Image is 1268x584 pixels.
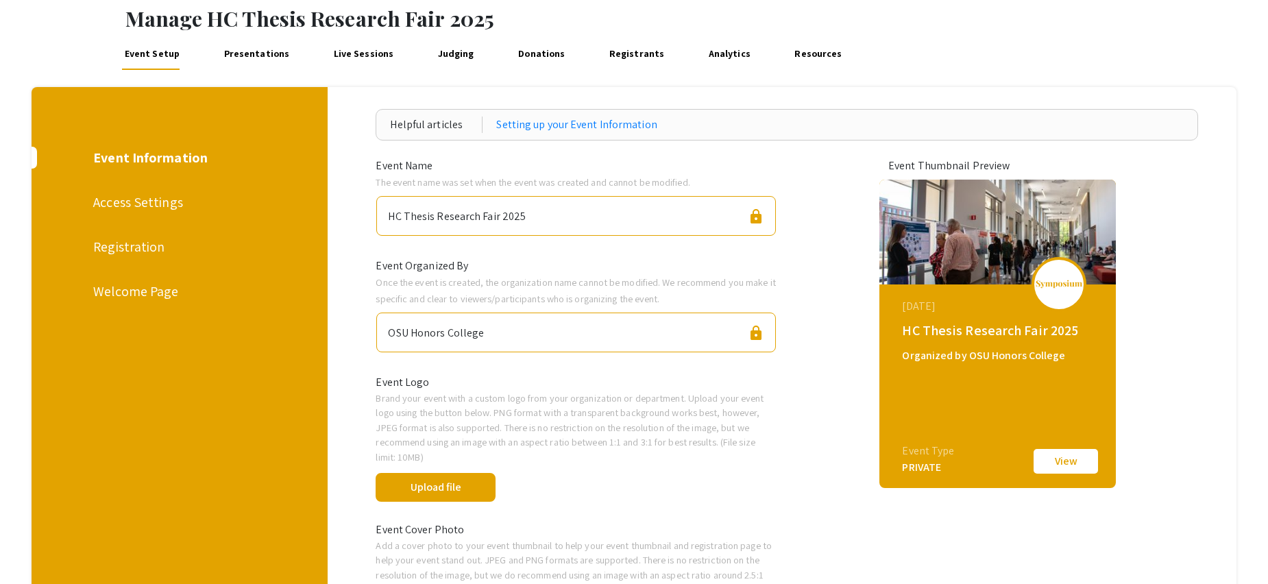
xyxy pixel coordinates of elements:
a: Resources [792,37,845,70]
div: Helpful articles [390,117,483,133]
div: Event Information [93,147,263,168]
div: Event Logo [365,374,787,391]
div: HC Thesis Research Fair 2025 [388,202,526,225]
button: Upload file [376,473,496,502]
div: PRIVATE [902,459,954,476]
img: logo_v2.png [1035,280,1083,289]
a: Presentations [221,37,293,70]
span: lock [748,325,764,341]
div: OSU Honors College [388,319,484,341]
span: Once the event is created, the organization name cannot be modified. We recommend you make it spe... [376,276,775,305]
div: Event Name [365,158,787,174]
span: lock [748,208,764,225]
div: Event Organized By [365,258,787,274]
p: Brand your event with a custom logo from your organization or department. Upload your event logo ... [376,391,777,465]
img: hc-thesis-research-fair-2025_eventCoverPhoto_d7496f__thumb.jpg [879,180,1116,284]
a: Registrants [606,37,667,70]
div: Event Type [902,443,954,459]
div: Welcome Page [93,281,263,302]
div: Registration [93,236,263,257]
iframe: Chat [10,522,58,574]
a: Live Sessions [330,37,397,70]
a: Event Setup [121,37,182,70]
div: [DATE] [902,298,1097,315]
div: Organized by OSU Honors College [902,348,1097,364]
div: Event Thumbnail Preview [888,158,1108,174]
span: The event name was set when the event was created and cannot be modified. [376,175,690,188]
button: View [1032,447,1100,476]
a: Analytics [705,37,753,70]
div: Access Settings [93,192,263,212]
span: done [508,470,541,503]
a: Donations [515,37,568,70]
a: Setting up your Event Information [496,117,657,133]
div: HC Thesis Research Fair 2025 [902,320,1097,341]
div: Event Cover Photo [365,522,787,538]
a: Judging [435,37,477,70]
